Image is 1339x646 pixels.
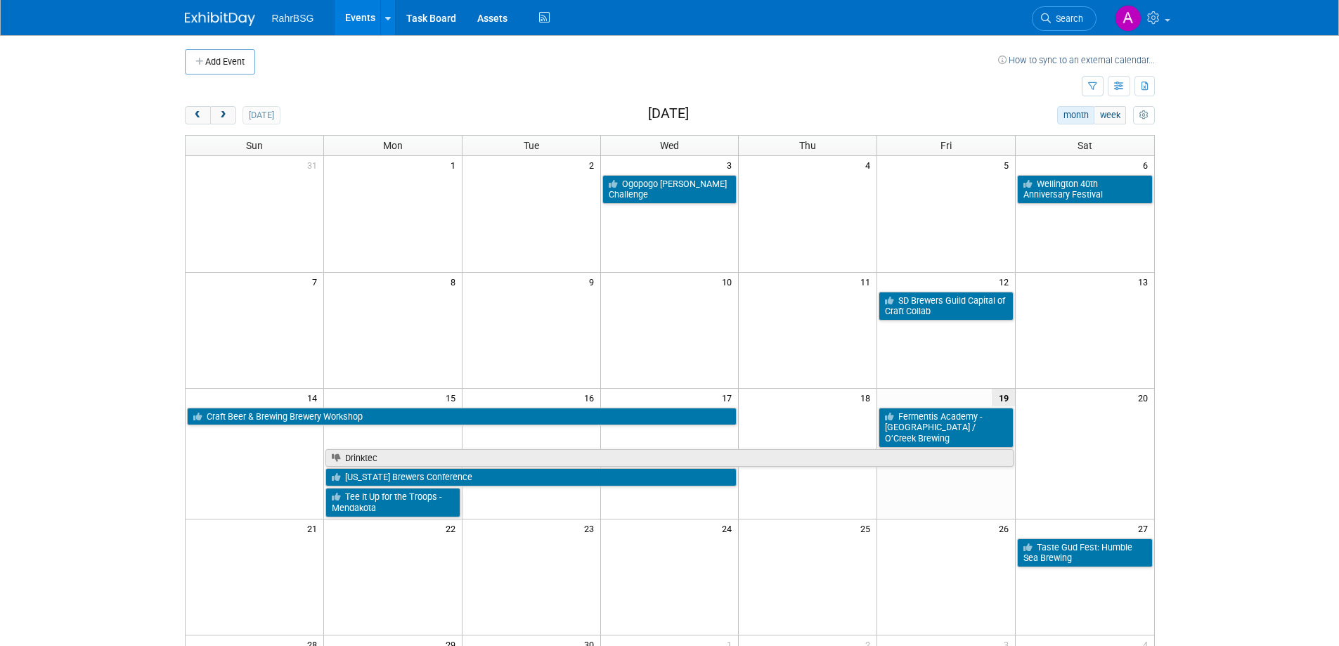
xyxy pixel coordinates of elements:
[1141,156,1154,174] span: 6
[940,140,952,151] span: Fri
[1057,106,1094,124] button: month
[306,156,323,174] span: 31
[185,106,211,124] button: prev
[444,389,462,406] span: 15
[879,292,1014,321] a: SD Brewers Guild Capital of Craft Collab
[325,449,1014,467] a: Drinktec
[1137,273,1154,290] span: 13
[720,389,738,406] span: 17
[859,519,877,537] span: 25
[588,273,600,290] span: 9
[272,13,314,24] span: RahrBSG
[210,106,236,124] button: next
[383,140,403,151] span: Mon
[1017,538,1152,567] a: Taste Gud Fest: Humble Sea Brewing
[1137,519,1154,537] span: 27
[602,175,737,204] a: Ogopogo [PERSON_NAME] Challenge
[859,389,877,406] span: 18
[325,488,460,517] a: Tee It Up for the Troops - Mendakota
[1002,156,1015,174] span: 5
[879,408,1014,448] a: Fermentis Academy - [GEOGRAPHIC_DATA] / O’Creek Brewing
[1094,106,1126,124] button: week
[246,140,263,151] span: Sun
[306,519,323,537] span: 21
[1017,175,1152,204] a: Wellington 40th Anniversary Festival
[992,389,1015,406] span: 19
[864,156,877,174] span: 4
[1139,111,1149,120] i: Personalize Calendar
[449,273,462,290] span: 8
[187,408,737,426] a: Craft Beer & Brewing Brewery Workshop
[648,106,689,122] h2: [DATE]
[859,273,877,290] span: 11
[185,12,255,26] img: ExhibitDay
[1115,5,1141,32] img: Anna-Lisa Brewer
[325,468,737,486] a: [US_STATE] Brewers Conference
[444,519,462,537] span: 22
[583,519,600,537] span: 23
[449,156,462,174] span: 1
[524,140,539,151] span: Tue
[588,156,600,174] span: 2
[725,156,738,174] span: 3
[242,106,280,124] button: [DATE]
[1137,389,1154,406] span: 20
[583,389,600,406] span: 16
[997,519,1015,537] span: 26
[1133,106,1154,124] button: myCustomButton
[660,140,679,151] span: Wed
[306,389,323,406] span: 14
[720,273,738,290] span: 10
[1032,6,1097,31] a: Search
[311,273,323,290] span: 7
[997,273,1015,290] span: 12
[998,55,1155,65] a: How to sync to an external calendar...
[799,140,816,151] span: Thu
[1078,140,1092,151] span: Sat
[720,519,738,537] span: 24
[185,49,255,75] button: Add Event
[1051,13,1083,24] span: Search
